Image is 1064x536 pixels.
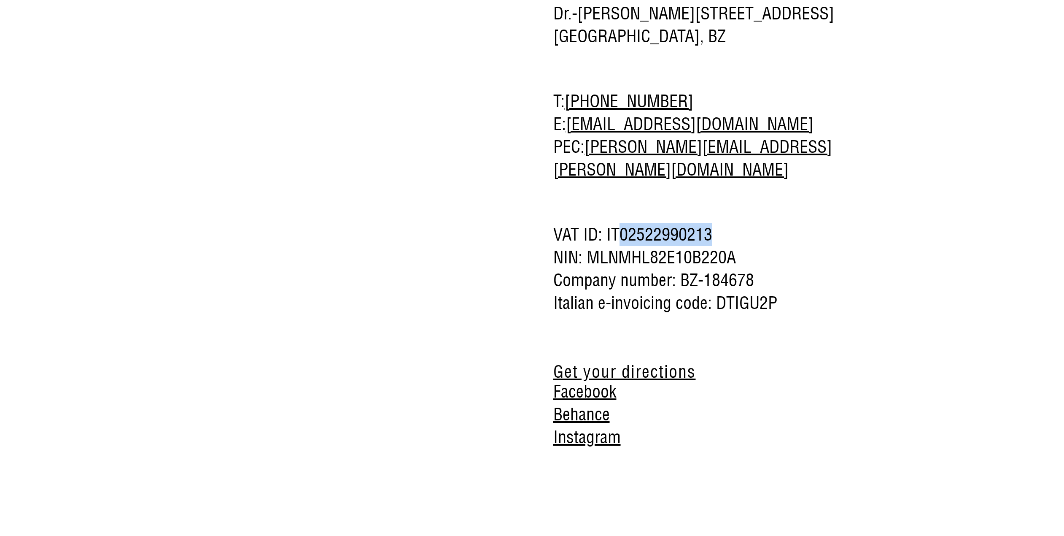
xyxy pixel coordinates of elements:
[565,90,693,112] a: [PHONE_NUMBER]
[553,426,621,448] a: Instagram
[553,246,849,269] span: NIN: MLNMHL82E10B220A
[553,113,849,135] span: E:
[553,2,849,25] span: Dr.-[PERSON_NAME][STREET_ADDRESS]
[553,90,849,113] span: T:
[553,269,849,292] span: Company number: BZ-184678
[553,403,610,425] a: Behance
[553,135,849,181] span: PEC:
[553,363,696,380] a: Get your directions
[553,381,617,402] a: Facebook
[553,292,849,314] span: Italian e-invoicing code: DTIGU2P
[553,136,832,180] a: [PERSON_NAME][EMAIL_ADDRESS][PERSON_NAME][DOMAIN_NAME]
[553,25,849,48] span: [GEOGRAPHIC_DATA], BZ
[553,223,849,246] span: VAT ID: IT02522990213
[566,113,813,135] a: [EMAIL_ADDRESS][DOMAIN_NAME]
